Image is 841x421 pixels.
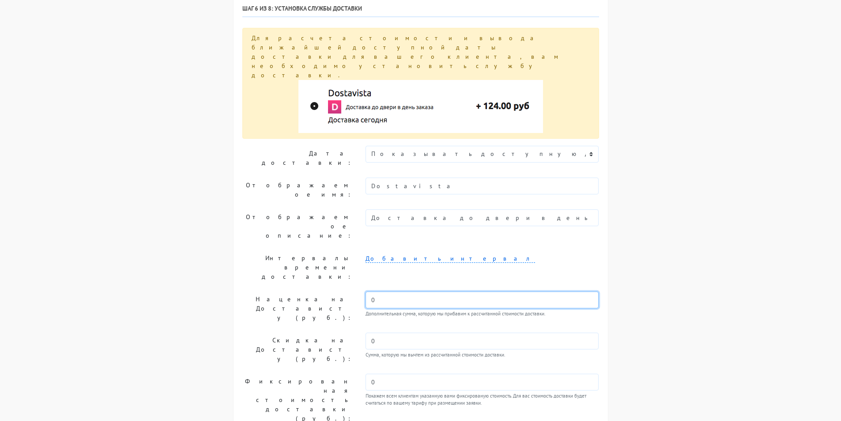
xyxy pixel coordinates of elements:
a: Добавить интервал [366,254,535,263]
h6: Шаг 6 из 8: Установка службы доставки [242,5,599,17]
small: Покажем всем клиентам указанную вами фиксированую стоимость. Для вас стоимость доставки будет счи... [366,392,599,407]
label: Наценка на Достависту (руб.): [236,292,359,326]
small: Дополнительная сумма, которую мы прибавим к рассчитанной стоимости доставки. [366,310,599,318]
label: Отображаемое имя: [236,178,359,202]
label: Интервалы времени доставки: [236,250,359,284]
label: Скидка на Достависту (руб.): [236,333,359,367]
small: Сумма, которую мы вычтем из рассчитанной стоимости доставки. [366,351,599,359]
div: Для расчета стоимости и вывода ближайшей доступной даты доставки для вашего клиента, вам необходи... [242,28,599,139]
label: Дата доставки: [236,146,359,171]
label: Отображаемое описание: [236,209,359,243]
